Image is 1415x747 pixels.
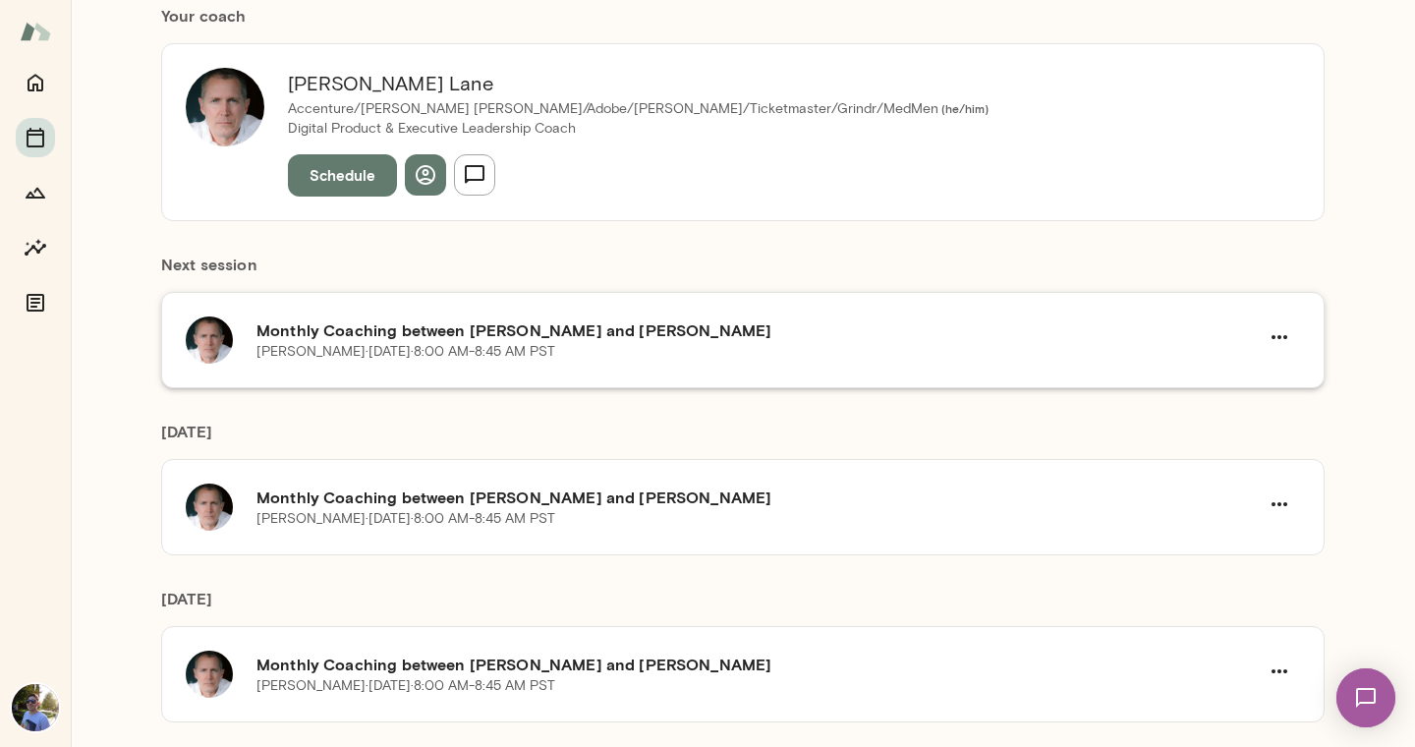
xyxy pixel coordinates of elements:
h6: Your coach [161,4,1325,28]
p: [PERSON_NAME] · [DATE] · 8:00 AM-8:45 AM PST [256,676,555,696]
button: View profile [405,154,446,196]
button: Send message [454,154,495,196]
h6: Monthly Coaching between [PERSON_NAME] and [PERSON_NAME] [256,318,1259,342]
h6: Next session [161,253,1325,292]
button: Schedule [288,154,397,196]
p: [PERSON_NAME] · [DATE] · 8:00 AM-8:45 AM PST [256,509,555,529]
h6: Monthly Coaching between [PERSON_NAME] and [PERSON_NAME] [256,653,1259,676]
button: Sessions [16,118,55,157]
p: Accenture/[PERSON_NAME] [PERSON_NAME]/Adobe/[PERSON_NAME]/Ticketmaster/Grindr/MedMen [288,99,989,119]
span: ( he/him ) [938,101,989,115]
p: Digital Product & Executive Leadership Coach [288,119,989,139]
button: Growth Plan [16,173,55,212]
h6: [PERSON_NAME] Lane [288,68,989,99]
h6: Monthly Coaching between [PERSON_NAME] and [PERSON_NAME] [256,486,1259,509]
h6: [DATE] [161,587,1325,626]
img: Mike Lane [186,68,264,146]
img: Nico Rattazzi [12,684,59,731]
p: [PERSON_NAME] · [DATE] · 8:00 AM-8:45 AM PST [256,342,555,362]
h6: [DATE] [161,420,1325,459]
button: Insights [16,228,55,267]
img: Mento [20,13,51,50]
button: Home [16,63,55,102]
button: Documents [16,283,55,322]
